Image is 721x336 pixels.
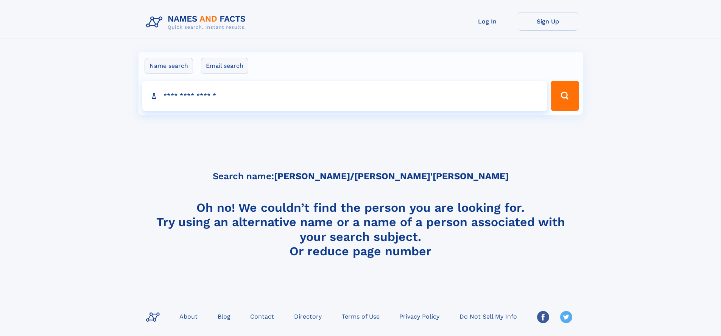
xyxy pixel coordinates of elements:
[551,81,579,111] button: Search Button
[142,81,548,111] input: search input
[537,311,549,323] img: Facebook
[145,58,193,74] label: Name search
[518,12,578,31] a: Sign Up
[176,311,201,322] a: About
[291,311,325,322] a: Directory
[456,311,520,322] a: Do Not Sell My Info
[143,200,578,258] h4: Oh no! We couldn’t find the person you are looking for. Try using an alternative name or a name o...
[560,311,572,323] img: Twitter
[143,12,252,33] img: Logo Names and Facts
[274,171,509,181] b: [PERSON_NAME]/[PERSON_NAME]'[PERSON_NAME]
[247,311,277,322] a: Contact
[339,311,383,322] a: Terms of Use
[213,171,509,181] h5: Search name:
[457,12,518,31] a: Log In
[215,311,234,322] a: Blog
[201,58,248,74] label: Email search
[396,311,442,322] a: Privacy Policy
